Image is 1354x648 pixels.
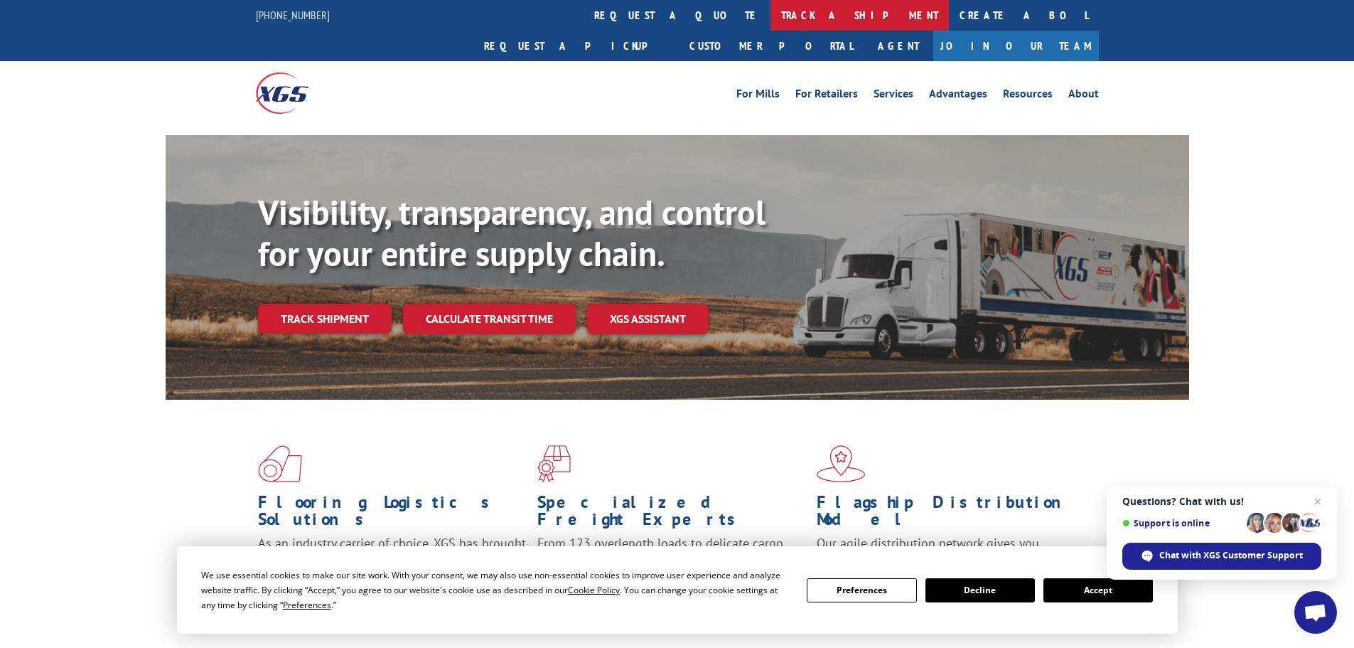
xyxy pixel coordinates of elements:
span: Cookie Policy [568,584,620,596]
a: For Retailers [795,88,858,104]
button: Accept [1043,578,1153,602]
img: xgs-icon-total-supply-chain-intelligence-red [258,445,302,482]
span: Our agile distribution network gives you nationwide inventory management on demand. [817,535,1078,568]
a: Customer Portal [679,31,864,61]
a: [PHONE_NUMBER] [256,8,330,22]
a: Resources [1003,88,1053,104]
p: From 123 overlength loads to delicate cargo, our experienced staff knows the best way to move you... [537,535,806,598]
button: Preferences [807,578,916,602]
img: xgs-icon-focused-on-flooring-red [537,445,571,482]
h1: Flagship Distribution Model [817,494,1085,535]
a: Advantages [929,88,987,104]
span: As an industry carrier of choice, XGS has brought innovation and dedication to flooring logistics... [258,535,526,585]
button: Decline [925,578,1035,602]
img: xgs-icon-flagship-distribution-model-red [817,445,866,482]
span: Preferences [283,599,331,611]
div: Open chat [1294,591,1337,634]
a: Request a pickup [473,31,679,61]
a: Calculate transit time [403,304,576,334]
a: About [1068,88,1099,104]
a: Services [874,88,913,104]
h1: Flooring Logistics Solutions [258,494,527,535]
span: Questions? Chat with us! [1122,496,1321,507]
div: Cookie Consent Prompt [177,546,1178,634]
a: Join Our Team [933,31,1099,61]
span: Support is online [1122,518,1242,529]
b: Visibility, transparency, and control for your entire supply chain. [258,190,765,275]
div: We use essential cookies to make our site work. With your consent, we may also use non-essential ... [201,568,790,612]
a: Agent [864,31,933,61]
a: Track shipment [258,304,392,334]
a: XGS ASSISTANT [587,304,709,334]
span: Close chat [1309,493,1326,510]
h1: Specialized Freight Experts [537,494,806,535]
div: Chat with XGS Customer Support [1122,543,1321,570]
span: Chat with XGS Customer Support [1159,549,1303,562]
a: For Mills [736,88,780,104]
